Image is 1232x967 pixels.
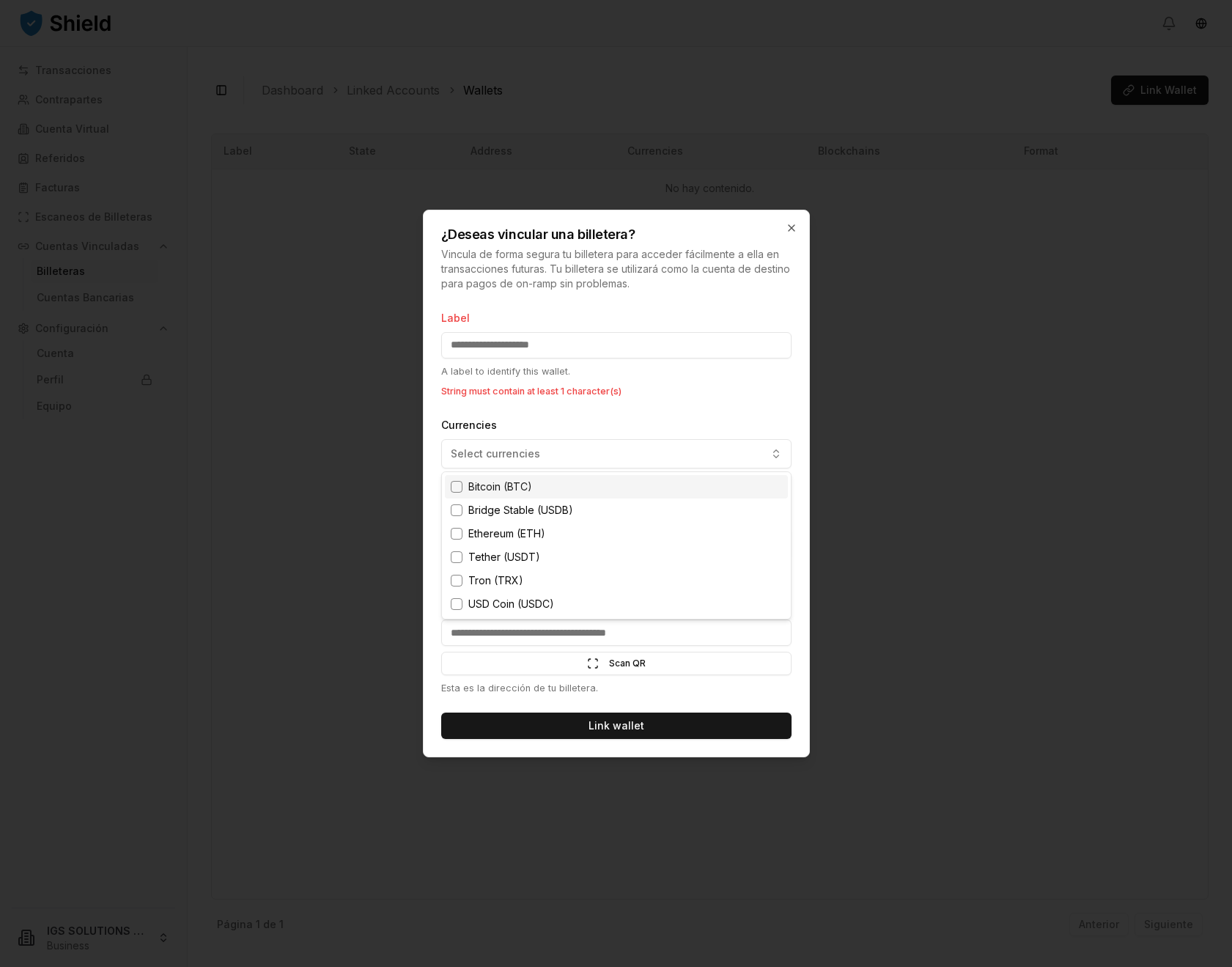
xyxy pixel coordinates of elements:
span: USD Coin (USDC) [468,597,554,611]
span: Tether (USDT) [468,550,540,565]
span: Tron (TRX) [468,573,523,588]
div: Suggestions [442,472,791,619]
span: Bridge Stable (USDB) [468,503,573,518]
span: Ethereum (ETH) [468,526,545,541]
span: Bitcoin (BTC) [468,479,532,494]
